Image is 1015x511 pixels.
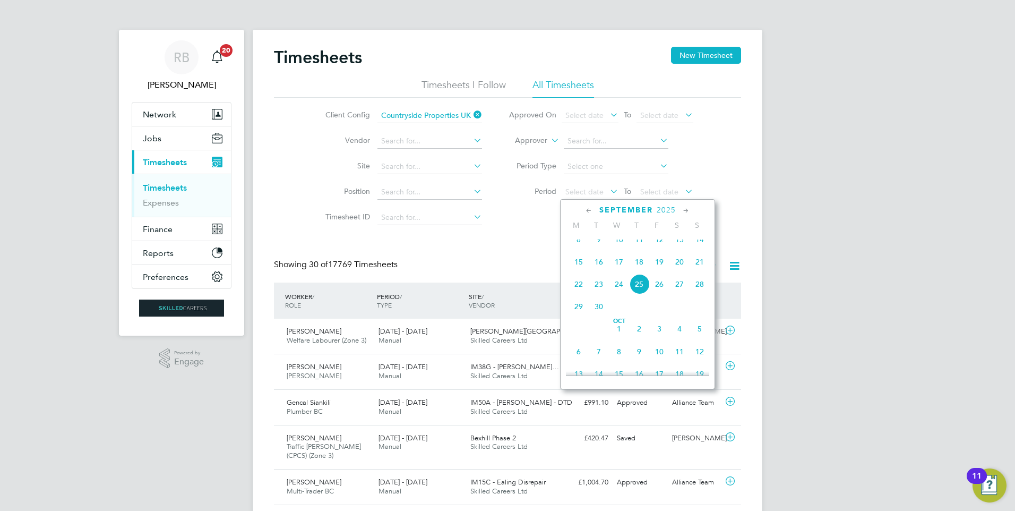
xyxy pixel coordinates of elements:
[285,301,301,309] span: ROLE
[132,265,231,288] button: Preferences
[132,103,231,126] button: Network
[669,342,690,362] span: 11
[287,371,341,380] span: [PERSON_NAME]
[470,478,546,487] span: IM15C - Ealing Disrepair
[322,110,370,120] label: Client Config
[564,134,668,149] input: Search for...
[557,323,613,340] div: £226.56
[139,300,224,317] img: skilledcareers-logo-retina.png
[509,161,556,171] label: Period Type
[569,342,589,362] span: 6
[613,474,668,491] div: Approved
[143,272,188,282] span: Preferences
[470,371,528,380] span: Skilled Careers Ltd
[609,229,629,250] span: 10
[629,252,649,272] span: 18
[143,224,173,234] span: Finance
[143,133,161,143] span: Jobs
[379,487,401,496] span: Manual
[649,252,669,272] span: 19
[309,259,328,270] span: 30 of
[629,229,649,250] span: 11
[621,184,634,198] span: To
[287,478,341,487] span: [PERSON_NAME]
[669,252,690,272] span: 20
[649,319,669,339] span: 3
[132,40,231,91] a: RB[PERSON_NAME]
[470,336,528,345] span: Skilled Careers Ltd
[287,327,341,336] span: [PERSON_NAME]
[673,261,718,271] label: All
[322,212,370,222] label: Timesheet ID
[564,159,668,174] input: Select one
[159,348,204,369] a: Powered byEngage
[470,442,528,451] span: Skilled Careers Ltd
[287,336,366,345] span: Welfare Labourer (Zone 3)
[143,109,176,120] span: Network
[132,174,231,217] div: Timesheets
[589,229,609,250] span: 9
[207,40,228,74] a: 20
[143,248,174,258] span: Reports
[609,274,629,294] span: 24
[649,229,669,250] span: 12
[287,362,341,371] span: [PERSON_NAME]
[557,430,613,447] div: £420.47
[668,394,723,412] div: Alliance Team
[626,220,647,230] span: T
[589,342,609,362] span: 7
[609,342,629,362] span: 8
[569,252,589,272] span: 15
[569,274,589,294] span: 22
[690,252,710,272] span: 21
[668,474,723,491] div: Alliance Team
[671,47,741,64] button: New Timesheet
[132,300,231,317] a: Go to home page
[287,487,334,496] span: Multi-Trader BC
[287,407,323,416] span: Plumber BC
[377,159,482,174] input: Search for...
[379,362,427,371] span: [DATE] - [DATE]
[379,371,401,380] span: Manual
[287,398,331,407] span: Gencal Siankili
[143,183,187,193] a: Timesheets
[640,110,678,120] span: Select date
[500,135,547,146] label: Approver
[565,187,604,197] span: Select date
[606,220,626,230] span: W
[312,292,314,301] span: /
[690,274,710,294] span: 28
[557,394,613,412] div: £991.10
[669,364,690,384] span: 18
[621,108,634,122] span: To
[647,220,667,230] span: F
[174,50,190,64] span: RB
[613,430,668,447] div: Saved
[470,327,595,336] span: [PERSON_NAME][GEOGRAPHIC_DATA]
[569,364,589,384] span: 13
[569,229,589,250] span: 8
[274,259,400,270] div: Showing
[609,319,629,324] span: Oct
[586,220,606,230] span: T
[557,359,613,376] div: £803.76
[589,274,609,294] span: 23
[667,220,687,230] span: S
[669,274,690,294] span: 27
[274,47,362,68] h2: Timesheets
[470,487,528,496] span: Skilled Careers Ltd
[132,150,231,174] button: Timesheets
[629,342,649,362] span: 9
[377,301,392,309] span: TYPE
[377,108,482,123] input: Search for...
[132,79,231,91] span: Ryan Burns
[422,79,506,98] li: Timesheets I Follow
[640,187,678,197] span: Select date
[470,398,572,407] span: IM50A - [PERSON_NAME] - DTD
[589,252,609,272] span: 16
[972,476,982,490] div: 11
[569,296,589,317] span: 29
[282,287,374,314] div: WORKER
[220,44,233,57] span: 20
[668,430,723,447] div: [PERSON_NAME]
